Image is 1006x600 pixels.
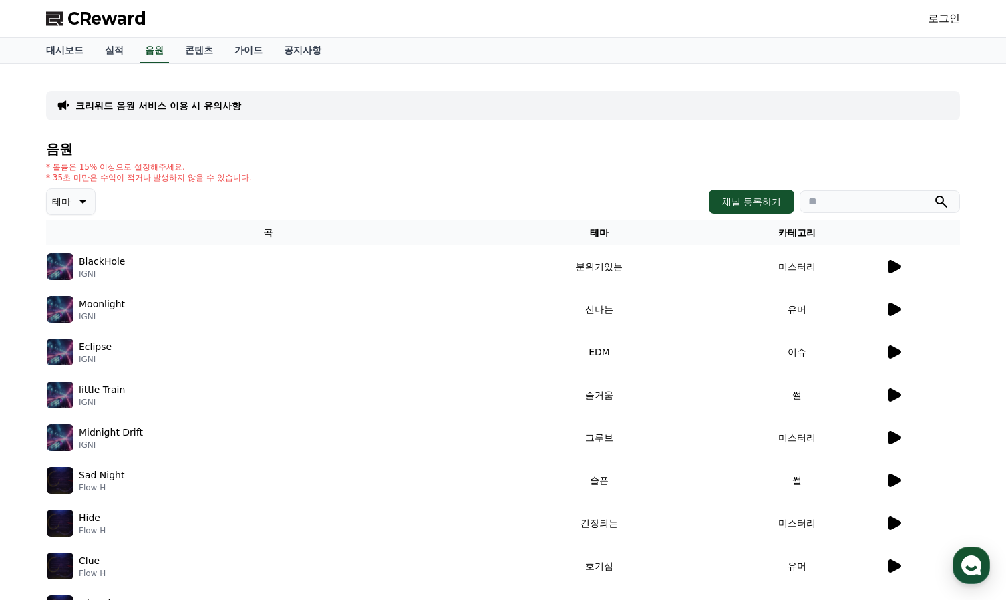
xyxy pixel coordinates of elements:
td: 미스터리 [709,502,885,545]
img: music [47,296,73,323]
td: 분위기있는 [490,245,709,288]
button: 채널 등록하기 [709,190,794,214]
a: 홈 [4,424,88,457]
p: Moonlight [79,297,125,311]
p: Sad Night [79,468,124,482]
button: 테마 [46,188,96,215]
p: IGNI [79,354,112,365]
td: 유머 [709,545,885,587]
td: 그루브 [490,416,709,459]
th: 카테고리 [709,220,885,245]
p: * 35초 미만은 수익이 적거나 발생하지 않을 수 있습니다. [46,172,252,183]
p: IGNI [79,311,125,322]
a: 공지사항 [273,38,332,63]
td: 유머 [709,288,885,331]
td: EDM [490,331,709,373]
span: 설정 [206,444,222,454]
p: Hide [79,511,100,525]
p: 테마 [52,192,71,211]
span: 홈 [42,444,50,454]
td: 슬픈 [490,459,709,502]
img: music [47,424,73,451]
p: Midnight Drift [79,426,143,440]
img: music [47,339,73,365]
p: Flow H [79,525,106,536]
td: 호기심 [490,545,709,587]
th: 테마 [490,220,709,245]
td: 긴장되는 [490,502,709,545]
td: 신나는 [490,288,709,331]
span: CReward [67,8,146,29]
p: Flow H [79,568,106,579]
td: 즐거움 [490,373,709,416]
p: BlackHole [79,255,125,269]
td: 이슈 [709,331,885,373]
img: music [47,467,73,494]
p: Eclipse [79,340,112,354]
a: 음원 [140,38,169,63]
td: 썰 [709,373,885,416]
img: music [47,382,73,408]
img: music [47,510,73,537]
p: * 볼륨은 15% 이상으로 설정해주세요. [46,162,252,172]
p: little Train [79,383,125,397]
p: IGNI [79,397,125,408]
p: Flow H [79,482,124,493]
a: 대화 [88,424,172,457]
td: 썰 [709,459,885,502]
a: 설정 [172,424,257,457]
a: 콘텐츠 [174,38,224,63]
img: music [47,553,73,579]
a: 가이드 [224,38,273,63]
h4: 음원 [46,142,960,156]
a: 크리워드 음원 서비스 이용 시 유의사항 [75,99,241,112]
p: IGNI [79,440,143,450]
a: CReward [46,8,146,29]
span: 대화 [122,444,138,455]
p: IGNI [79,269,125,279]
a: 대시보드 [35,38,94,63]
p: Clue [79,554,100,568]
td: 미스터리 [709,416,885,459]
th: 곡 [46,220,490,245]
a: 로그인 [928,11,960,27]
a: 실적 [94,38,134,63]
img: music [47,253,73,280]
td: 미스터리 [709,245,885,288]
